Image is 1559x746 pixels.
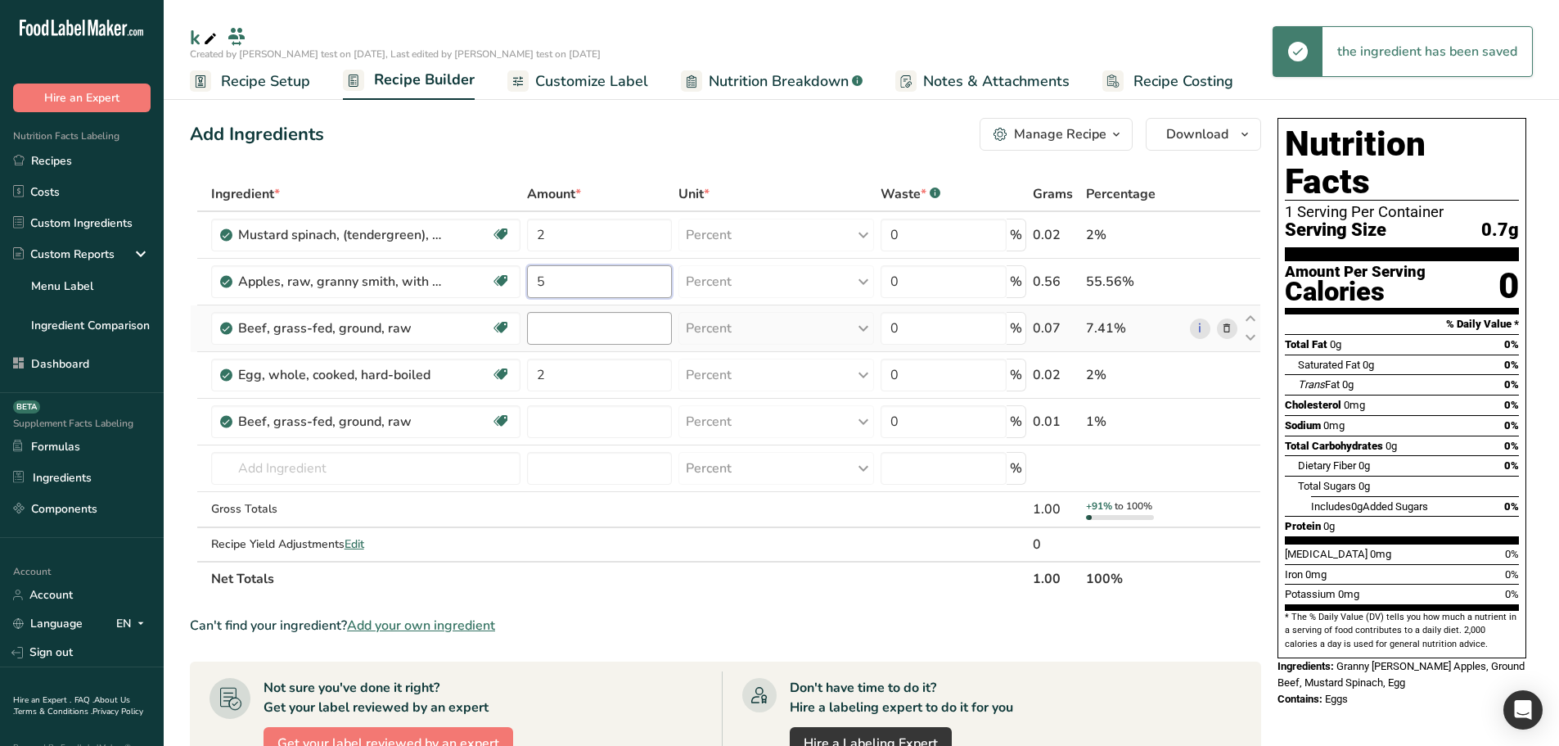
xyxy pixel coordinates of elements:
[92,706,143,717] a: Privacy Policy
[13,694,71,706] a: Hire an Expert .
[1033,184,1073,204] span: Grams
[1285,568,1303,581] span: Iron
[13,84,151,112] button: Hire an Expert
[1014,124,1106,144] div: Manage Recipe
[1503,690,1543,730] div: Open Intercom Messenger
[881,184,940,204] div: Waste
[1344,399,1365,411] span: 0mg
[1086,225,1183,245] div: 2%
[1505,588,1519,600] span: 0%
[790,678,1013,717] div: Don't have time to do it? Hire a labeling expert to do it for you
[1330,338,1341,350] span: 0g
[895,63,1070,100] a: Notes & Attachments
[1323,520,1335,532] span: 0g
[190,121,324,148] div: Add Ingredients
[923,70,1070,93] span: Notes & Attachments
[1504,500,1519,513] span: 0%
[1285,588,1336,600] span: Potassium
[1481,220,1519,241] span: 0.7g
[1285,440,1383,452] span: Total Carbohydrates
[1086,365,1183,385] div: 2%
[211,536,520,553] div: Recipe Yield Adjustments
[238,319,443,338] div: Beef, grass-fed, ground, raw
[208,561,1030,595] th: Net Totals
[343,61,475,101] a: Recipe Builder
[1033,412,1079,432] div: 0.01
[1358,480,1370,492] span: 0g
[535,70,648,93] span: Customize Label
[1504,338,1519,350] span: 0%
[1505,548,1519,560] span: 0%
[13,400,40,414] div: BETA
[1342,378,1354,391] span: 0g
[1033,225,1079,245] div: 0.02
[1285,125,1519,201] h1: Nutrition Facts
[1504,378,1519,391] span: 0%
[1363,359,1374,371] span: 0g
[527,184,581,204] span: Amount
[1190,319,1210,339] a: i
[74,694,94,706] a: FAQ .
[1285,314,1519,334] section: % Daily Value *
[264,678,489,717] div: Not sure you've done it right? Get your label reviewed by an expert
[1370,548,1391,560] span: 0mg
[1285,419,1321,432] span: Sodium
[13,246,115,263] div: Custom Reports
[1133,70,1233,93] span: Recipe Costing
[1505,568,1519,581] span: 0%
[13,609,83,638] a: Language
[1033,319,1079,338] div: 0.07
[1285,220,1386,241] span: Serving Size
[190,47,601,61] span: Created by [PERSON_NAME] test on [DATE], Last edited by [PERSON_NAME] test on [DATE]
[678,184,710,204] span: Unit
[238,225,443,245] div: Mustard spinach, (tendergreen), raw
[1504,440,1519,452] span: 0%
[1351,500,1363,513] span: 0g
[1298,480,1356,492] span: Total Sugars
[1285,264,1426,280] div: Amount Per Serving
[1033,365,1079,385] div: 0.02
[1298,378,1340,391] span: Fat
[1498,264,1519,308] div: 0
[347,616,495,635] span: Add your own ingredient
[1086,500,1112,513] span: +91%
[681,63,863,100] a: Nutrition Breakdown
[1102,63,1233,100] a: Recipe Costing
[1033,272,1079,292] div: 0.56
[1285,548,1368,560] span: [MEDICAL_DATA]
[238,412,443,432] div: Beef, grass-fed, ground, raw
[1305,568,1327,581] span: 0mg
[1285,204,1519,220] div: 1 Serving Per Container
[1285,520,1321,532] span: Protein
[1386,440,1397,452] span: 0g
[1325,693,1348,705] span: Eggs
[1322,27,1532,76] div: the ingredient has been saved
[116,614,151,634] div: EN
[1298,359,1360,371] span: Saturated Fat
[211,500,520,518] div: Gross Totals
[1504,419,1519,432] span: 0%
[1277,693,1322,705] span: Contains:
[709,70,849,93] span: Nutrition Breakdown
[1146,118,1261,151] button: Download
[345,536,364,552] span: Edit
[1338,588,1359,600] span: 0mg
[211,184,280,204] span: Ingredient
[1285,399,1341,411] span: Cholesterol
[1504,459,1519,472] span: 0%
[221,70,310,93] span: Recipe Setup
[238,365,443,385] div: Egg, whole, cooked, hard-boiled
[1298,378,1325,391] i: Trans
[1298,459,1356,472] span: Dietary Fiber
[1277,660,1525,689] span: Granny [PERSON_NAME] Apples, Ground Beef, Mustard Spinach, Egg
[1033,535,1079,554] div: 0
[1285,611,1519,651] section: * The % Daily Value (DV) tells you how much a nutrient in a serving of food contributes to a dail...
[1086,412,1183,432] div: 1%
[1285,338,1327,350] span: Total Fat
[1285,280,1426,304] div: Calories
[190,23,220,52] div: k
[238,272,443,292] div: Apples, raw, granny smith, with skin (Includes foods for USDA's Food Distribution Program)
[374,69,475,91] span: Recipe Builder
[1033,500,1079,519] div: 1.00
[14,706,92,717] a: Terms & Conditions .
